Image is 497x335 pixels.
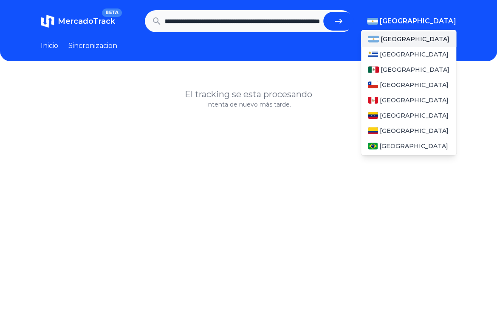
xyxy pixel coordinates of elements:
[380,96,449,104] span: [GEOGRAPHIC_DATA]
[368,127,378,134] img: Colombia
[368,112,378,119] img: Venezuela
[361,123,456,138] a: Colombia[GEOGRAPHIC_DATA]
[368,82,378,88] img: Chile
[361,93,456,108] a: Peru[GEOGRAPHIC_DATA]
[41,88,456,100] h1: El tracking se esta procesando
[68,41,117,51] a: Sincronizacion
[367,18,378,25] img: Argentina
[380,127,449,135] span: [GEOGRAPHIC_DATA]
[361,138,456,154] a: Brasil[GEOGRAPHIC_DATA]
[41,14,54,28] img: MercadoTrack
[381,65,449,74] span: [GEOGRAPHIC_DATA]
[381,35,449,43] span: [GEOGRAPHIC_DATA]
[380,81,449,89] span: [GEOGRAPHIC_DATA]
[41,14,115,28] a: MercadoTrackBETA
[361,47,456,62] a: Uruguay[GEOGRAPHIC_DATA]
[367,16,456,26] button: [GEOGRAPHIC_DATA]
[368,66,379,73] img: Mexico
[58,17,115,26] span: MercadoTrack
[380,16,456,26] span: [GEOGRAPHIC_DATA]
[379,142,448,150] span: [GEOGRAPHIC_DATA]
[41,41,58,51] a: Inicio
[368,51,378,58] img: Uruguay
[102,8,122,17] span: BETA
[368,36,379,42] img: Argentina
[41,100,456,109] p: Intenta de nuevo más tarde.
[361,31,456,47] a: Argentina[GEOGRAPHIC_DATA]
[380,50,449,59] span: [GEOGRAPHIC_DATA]
[361,108,456,123] a: Venezuela[GEOGRAPHIC_DATA]
[361,77,456,93] a: Chile[GEOGRAPHIC_DATA]
[380,111,449,120] span: [GEOGRAPHIC_DATA]
[368,143,378,149] img: Brasil
[368,97,378,104] img: Peru
[361,62,456,77] a: Mexico[GEOGRAPHIC_DATA]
